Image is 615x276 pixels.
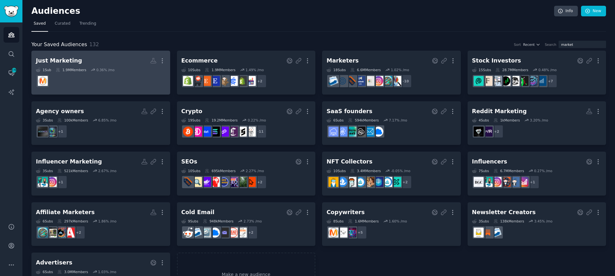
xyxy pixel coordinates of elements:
[253,175,267,189] div: + 2
[483,177,493,187] img: influencermarketing
[201,177,211,187] img: seogrowth
[382,177,392,187] img: OpenseaMarket
[253,125,267,138] div: + 11
[183,76,193,86] img: shopify
[514,42,521,47] div: Sort
[472,208,536,216] div: Newsletter Creators
[253,74,267,88] div: + 2
[98,169,116,173] div: 2.67 % /mo
[350,169,381,173] div: 3.4M Members
[327,107,372,115] div: SaaS founders
[530,118,548,122] div: 3.20 % /mo
[468,202,606,246] a: Newsletter Creators3Subs138kMembers3.45% /moEmailmarketingSubstackNewsletters
[36,107,84,115] div: Agency owners
[31,41,87,49] span: Your Saved Audiences
[177,202,316,246] a: Cold Email9Subs948kMembers2.73% /mo+2b2b_salesLeadGenerationEmailOutreachB2BSaaScoldemailEmailmar...
[31,101,170,145] a: Agency owners3Subs100kMembers6.85% /mo+1SMMAagency
[192,76,202,86] img: ecommerce
[36,270,53,274] div: 6 Sub s
[177,152,316,196] a: SEOs10Subs695kMembers2.27% /mo+2GoogleSearchConsoleLocal_SEOSEO_Digital_MarketingSEO_casesTechSEO...
[36,118,53,122] div: 3 Sub s
[36,219,53,223] div: 6 Sub s
[72,226,85,239] div: + 2
[98,219,116,223] div: 1.86 % /mo
[364,76,374,86] img: googleads
[327,118,344,122] div: 6 Sub s
[57,219,88,223] div: 297k Members
[181,118,201,122] div: 19 Sub s
[538,68,557,72] div: 0.48 % /mo
[54,175,67,189] div: + 1
[373,76,383,86] img: InstagramMarketing
[38,127,48,137] img: agency
[472,118,489,122] div: 4 Sub s
[11,68,17,72] span: 276
[353,226,367,239] div: + 5
[468,101,606,145] a: Reddit Marketing4Subs1kMembers3.20% /mo+2redditmarketingRedditMarketingGuide
[528,76,537,86] img: StocksAndTrading
[468,152,606,196] a: Influencers7Subs6.7MMembers0.27% /mo+1InstagramGrowthTipsInstagramsocialmediaInstagramMarketingin...
[355,177,365,187] img: OpenSeaNFT
[237,76,247,86] img: reviewmyshopify
[373,177,383,187] img: DigitalItems
[355,127,365,137] img: NoCodeSaaS
[391,169,411,173] div: -0.05 % /mo
[346,228,356,238] img: SEO
[322,101,461,145] a: SaaS founders6Subs594kMembers7.17% /moB2BSaaSSaaS_Email_MarketingNoCodeSaaSmicrosaasSaaSSalesSaaS
[177,51,316,95] a: Ecommerce10Subs1.9MMembers1.49% /mo+2ecommerce_growthreviewmyshopifyecommercemarketingdropshipEts...
[210,76,220,86] img: EtsySellers
[536,76,546,86] img: dividends
[391,177,401,187] img: NFTMarketplace
[523,42,540,47] button: Recent
[490,125,503,138] div: + 2
[181,158,197,166] div: SEOs
[350,68,381,72] div: 6.6M Members
[348,118,379,122] div: 594k Members
[246,177,256,187] img: GoogleSearchConsole
[510,76,519,86] img: swingtrading
[237,127,247,137] img: ethstaker
[54,125,67,138] div: + 1
[237,228,247,238] img: b2b_sales
[519,76,528,86] img: Trading
[492,177,502,187] img: InstagramMarketing
[474,228,484,238] img: Newsletters
[4,65,19,81] a: 276
[31,51,170,95] a: Just Marketing1Sub1.9MMembers0.36% /momarketing
[181,219,198,223] div: 9 Sub s
[183,127,193,137] img: BitcoinBeginners
[327,57,359,65] div: Marketers
[322,202,461,246] a: Copywriters8Subs1.6MMembers1.60% /mo+5SEOKeepWritingcontent_marketing
[181,57,218,65] div: Ecommerce
[201,127,211,137] img: defi_
[523,42,535,47] span: Recent
[322,152,461,196] a: NFT Collectors10Subs3.4MMembers-0.05% /mo+2NFTMarketplaceOpenseaMarketDigitalItemsCryptoArtOpenSe...
[201,228,211,238] img: coldemail
[53,19,73,32] a: Curated
[581,6,606,17] a: New
[391,76,401,86] img: MarketingResearch
[474,177,484,187] img: BeautyGuruChatter
[391,68,409,72] div: 1.02 % /mo
[494,219,524,223] div: 138k Members
[474,76,484,86] img: technicalanalysis
[389,118,407,122] div: 7.17 % /mo
[38,76,48,86] img: marketing
[364,177,374,187] img: CryptoArt
[474,127,484,137] img: RedditMarketingGuide
[398,175,412,189] div: + 2
[181,208,214,216] div: Cold Email
[203,219,234,223] div: 948k Members
[472,57,521,65] div: Stock Investors
[327,158,372,166] div: NFT Collectors
[483,76,493,86] img: finance
[192,228,202,238] img: Emailmarketing
[382,76,392,86] img: Affiliatemarketing
[327,169,346,173] div: 10 Sub s
[34,21,46,27] span: Saved
[534,219,553,223] div: 3.45 % /mo
[483,127,493,137] img: redditmarketing
[36,68,51,72] div: 1 Sub
[337,127,347,137] img: SaaSSales
[355,76,365,86] img: FacebookAds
